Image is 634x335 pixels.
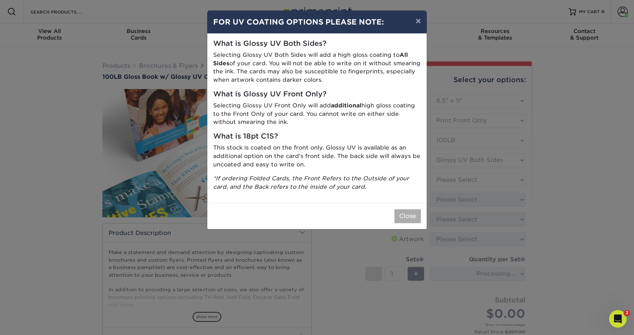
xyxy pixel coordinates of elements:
[213,144,421,169] p: This stock is coated on the front only. Glossy UV is available as an additional option on the car...
[213,51,408,67] strong: All Sides
[331,102,361,109] strong: additional
[410,11,427,31] button: ×
[213,40,421,48] h5: What is Glossy UV Both Sides?
[213,102,421,126] p: Selecting Glossy UV Front Only will add high gloss coating to the Front Only of your card. You ca...
[624,310,630,316] span: 2
[213,175,409,190] i: *If ordering Folded Cards, the Front Refers to the Outside of your card, and the Back refers to t...
[213,16,421,27] h4: FOR UV COATING OPTIONS PLEASE NOTE:
[213,90,421,99] h5: What is Glossy UV Front Only?
[394,209,421,223] button: Close
[609,310,627,328] iframe: Intercom live chat
[213,51,421,84] p: Selecting Glossy UV Both Sides will add a high gloss coating to of your card. You will not be abl...
[213,132,421,141] h5: What is 18pt C1S?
